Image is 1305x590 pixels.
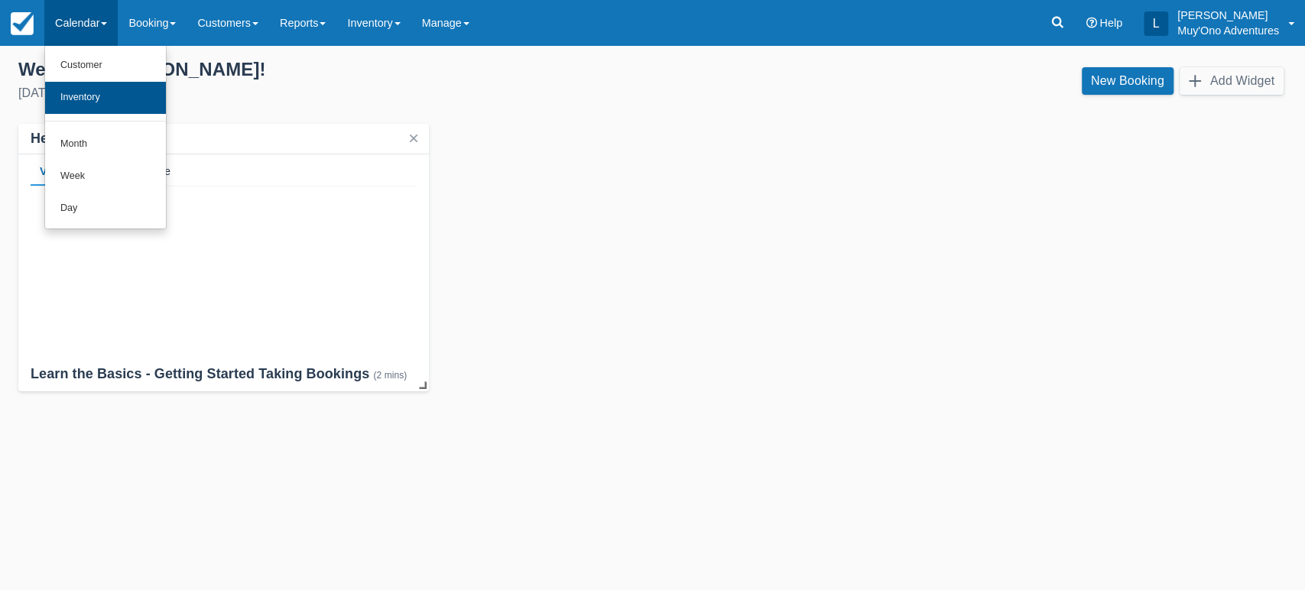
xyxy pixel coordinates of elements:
i: Help [1086,18,1096,28]
a: New Booking [1082,67,1174,95]
div: L [1144,11,1168,36]
a: Month [45,128,166,160]
div: Video [31,154,79,186]
a: Day [45,193,166,225]
img: checkfront-main-nav-mini-logo.png [11,12,34,35]
div: Welcome , [PERSON_NAME] ! [18,58,641,81]
span: Help [1099,17,1122,29]
a: Week [45,160,166,193]
p: [PERSON_NAME] [1177,8,1279,23]
a: Customer [45,50,166,82]
div: Learn the Basics - Getting Started Taking Bookings [31,365,417,384]
ul: Calendar [44,46,167,229]
div: (2 mins) [373,370,407,381]
p: Muy'Ono Adventures [1177,23,1279,38]
div: Helpdesk [31,130,93,147]
div: [DATE] [18,84,641,102]
a: Inventory [45,82,166,114]
button: Add Widget [1180,67,1284,95]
